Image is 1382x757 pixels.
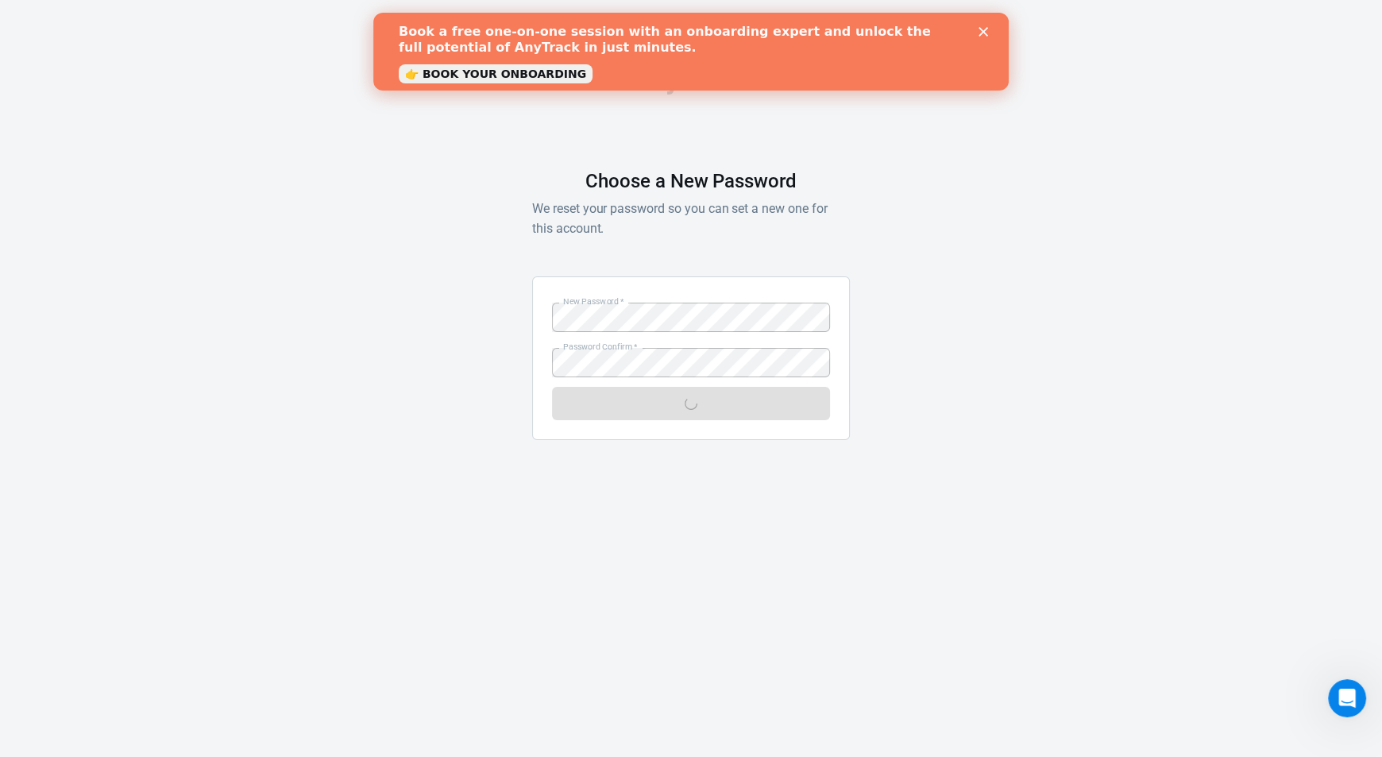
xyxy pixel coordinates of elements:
div: AnyTrack [532,66,850,94]
label: Password Confirm [563,341,637,353]
iframe: Intercom live chat [1328,679,1366,717]
h1: Choose a New Password [585,170,797,192]
div: Close [605,14,621,24]
p: We reset your password so you can set a new one for this account. [532,199,850,238]
iframe: Intercom live chat banner [373,13,1009,91]
label: New Password [563,295,624,307]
